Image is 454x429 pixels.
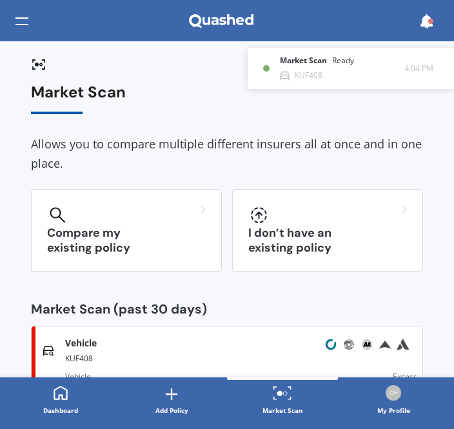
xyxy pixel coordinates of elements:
a: Market Scan [227,377,338,424]
span: 4:04 PM [404,62,433,75]
a: ProfileMy Profile [338,377,449,424]
img: Profile [386,385,401,401]
div: Ready [332,56,354,65]
div: Vehicle [65,370,97,383]
img: Autosure [395,337,411,352]
a: VehicleKUF408Vehicle$6,000Excess$100CoveProtectaAAProvidentAutosureSelect cover [31,326,423,429]
img: Cove [323,337,339,352]
img: Protecta [341,337,357,352]
a: Dashboard [5,377,116,424]
div: Add Policy [155,404,188,417]
div: KUF408 [295,71,322,80]
div: My Profile [377,404,410,417]
div: Market Scan (past 30 days) [31,303,423,315]
b: Market Scan [280,56,332,65]
h3: Compare my existing policy [47,226,206,255]
div: Dashboard [43,404,78,417]
img: AA [359,337,375,352]
div: Allows you to compare multiple different insurers all at once and in one place. [31,135,423,174]
a: Add Policy [116,377,227,424]
img: Provident [377,337,393,352]
div: Market Scan [31,83,423,114]
div: Market Scan [262,404,303,417]
span: Vehicle [65,337,97,350]
div: Excess [393,370,417,383]
div: KUF408 [65,350,422,365]
h3: I don’t have an existing policy [248,226,407,255]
